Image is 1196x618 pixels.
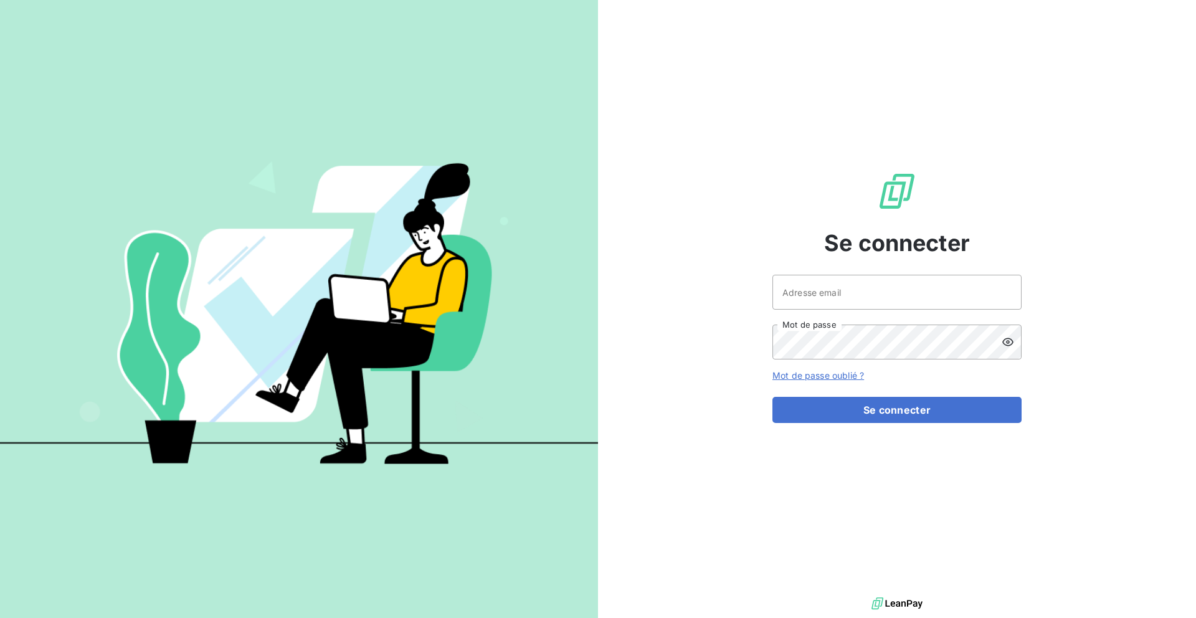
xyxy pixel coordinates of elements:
a: Mot de passe oublié ? [772,370,864,381]
input: placeholder [772,275,1022,310]
span: Se connecter [824,226,970,260]
img: logo [871,594,923,613]
button: Se connecter [772,397,1022,423]
img: Logo LeanPay [877,171,917,211]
